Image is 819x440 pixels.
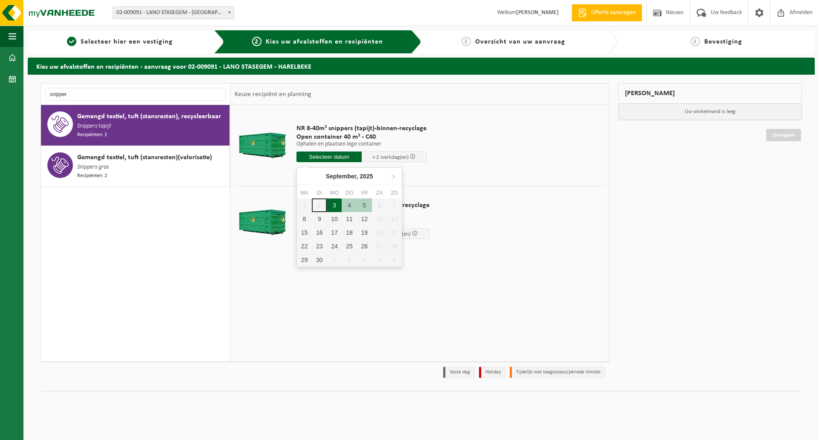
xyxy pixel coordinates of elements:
span: 1 [67,37,76,46]
span: 02-009091 - LANO STASEGEM - HARELBEKE [113,6,234,19]
a: Offerte aanvragen [572,4,642,21]
i: 2025 [360,173,373,179]
h2: Kies uw afvalstoffen en recipiënten - aanvraag voor 02-009091 - LANO STASEGEM - HARELBEKE [28,58,815,74]
li: Holiday [479,367,505,378]
div: 26 [357,239,372,253]
input: Materiaal zoeken [45,88,226,101]
span: Bevestiging [704,38,742,45]
li: Vaste dag [443,367,475,378]
div: 22 [297,239,312,253]
span: Offerte aanvragen [589,9,638,17]
span: Snippers tapijt [77,122,111,131]
p: Uw winkelmand is leeg [619,104,802,120]
span: + 2 werkdag(en) [372,154,409,160]
div: 16 [312,226,327,239]
input: Selecteer datum [296,152,362,162]
p: Ophalen en plaatsen lege container [296,141,427,147]
button: Gemengd textiel, tuft (stansresten)(valorisatie) Snippers gras Recipiënten: 2 [41,146,230,187]
div: zo [387,189,402,197]
li: Tijdelijk niet toegestaan/période limitée [510,367,605,378]
div: 15 [297,226,312,239]
span: Snippers gras [77,163,109,172]
div: 12 [357,212,372,226]
div: 18 [342,226,357,239]
div: 19 [357,226,372,239]
div: 3 [327,198,342,212]
div: 8 [297,212,312,226]
span: Overzicht van uw aanvraag [475,38,565,45]
div: 9 [312,212,327,226]
div: Keuze recipiënt en planning [230,84,316,105]
div: 2 [342,253,357,267]
div: 11 [342,212,357,226]
div: 29 [297,253,312,267]
div: vr [357,189,372,197]
span: 2 [252,37,261,46]
a: 1Selecteer hier een vestiging [32,37,207,47]
span: NR 8-40m³ snippers (tapijt)-binnen-recyclage [296,124,427,133]
div: 10 [327,212,342,226]
strong: [PERSON_NAME] [516,9,559,16]
div: 3 [357,253,372,267]
span: Gemengd textiel, tuft (stansresten)(valorisatie) [77,152,212,163]
span: Selecteer hier een vestiging [81,38,173,45]
div: za [372,189,387,197]
div: di [312,189,327,197]
div: do [342,189,357,197]
div: 23 [312,239,327,253]
div: 1 [327,253,342,267]
div: 17 [327,226,342,239]
div: 25 [342,239,357,253]
div: 30 [312,253,327,267]
div: ma [297,189,312,197]
span: Recipiënten: 2 [77,131,107,139]
span: Open container 40 m³ - C40 [296,133,427,141]
span: Recipiënten: 2 [77,172,107,180]
span: Gemengd textiel, tuft (stansresten), recycleerbaar [77,111,221,122]
button: Gemengd textiel, tuft (stansresten), recycleerbaar Snippers tapijt Recipiënten: 2 [41,105,230,146]
div: 5 [357,198,372,212]
div: [PERSON_NAME] [618,83,802,104]
div: September, [322,169,377,183]
span: 3 [462,37,471,46]
div: 24 [327,239,342,253]
div: wo [327,189,342,197]
span: Kies uw afvalstoffen en recipiënten [266,38,383,45]
span: 4 [691,37,700,46]
a: Doorgaan [766,129,801,141]
div: 4 [342,198,357,212]
span: 02-009091 - LANO STASEGEM - HARELBEKE [113,7,234,19]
